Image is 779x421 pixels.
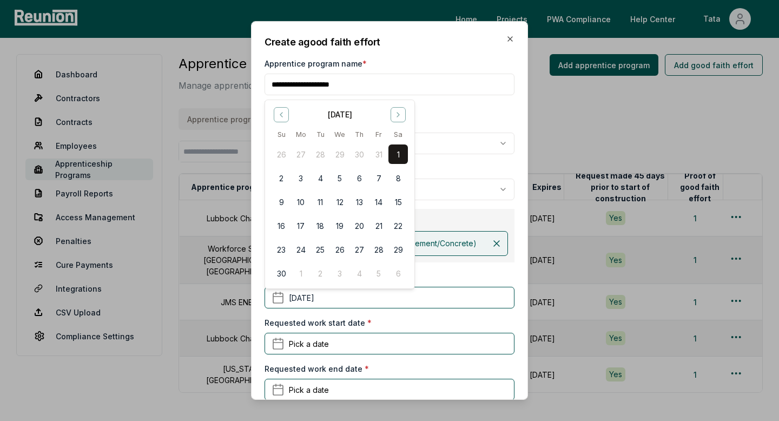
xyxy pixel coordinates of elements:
button: 28 [369,240,388,259]
button: 7 [369,168,388,188]
button: 14 [369,192,388,212]
button: 18 [311,216,330,235]
button: 12 [330,192,349,212]
button: 17 [291,216,311,235]
button: 24 [291,240,311,259]
button: 5 [369,264,388,283]
button: 26 [330,240,349,259]
button: Go to previous month [274,107,289,122]
th: Tuesday [311,129,330,140]
button: 6 [388,264,408,283]
th: Saturday [388,129,408,140]
button: 23 [272,240,291,259]
button: 2 [311,264,330,283]
span: Pick a date [289,384,329,395]
button: 21 [369,216,388,235]
button: Pick a date [265,379,514,400]
button: 27 [291,144,311,164]
h2: Create a good faith effort [265,35,514,49]
button: 6 [349,168,369,188]
button: 27 [349,240,369,259]
button: 4 [349,264,369,283]
button: 10 [291,192,311,212]
button: 29 [388,240,408,259]
button: 28 [311,144,330,164]
button: 26 [272,144,291,164]
label: Apprentice program name [265,58,367,69]
span: Pick a date [289,338,329,349]
button: 3 [291,168,311,188]
label: Requested work start date [265,317,372,328]
button: 4 [311,168,330,188]
button: 11 [311,192,330,212]
button: 29 [330,144,349,164]
button: 22 [388,216,408,235]
th: Sunday [272,129,291,140]
button: 15 [388,192,408,212]
button: 9 [272,192,291,212]
button: 8 [388,168,408,188]
button: 31 [369,144,388,164]
button: 13 [349,192,369,212]
button: 16 [272,216,291,235]
button: 19 [330,216,349,235]
button: 25 [311,240,330,259]
button: 2 [272,168,291,188]
div: [DATE] [328,109,352,120]
button: 30 [272,264,291,283]
button: Go to next month [391,107,406,122]
button: 20 [349,216,369,235]
th: Wednesday [330,129,349,140]
label: Requested work end date [265,363,369,374]
button: Pick a date [265,333,514,354]
button: 1 [291,264,311,283]
button: 1 [388,144,408,164]
button: 5 [330,168,349,188]
button: 30 [349,144,369,164]
th: Friday [369,129,388,140]
button: 3 [330,264,349,283]
th: Monday [291,129,311,140]
button: [DATE] [265,287,514,308]
th: Thursday [349,129,369,140]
